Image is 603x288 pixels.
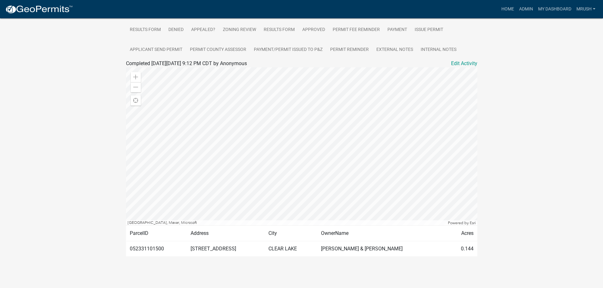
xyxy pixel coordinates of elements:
[126,40,186,60] a: Applicant Send Permit
[329,20,384,40] a: Permit Fee Reminder
[536,3,574,15] a: My Dashboard
[250,40,326,60] a: Payment/Permit Issued to P&Z
[574,3,598,15] a: MRush
[317,225,448,241] td: OwnerName
[326,40,373,60] a: Permit Reminder
[265,225,317,241] td: City
[499,3,517,15] a: Home
[448,225,477,241] td: Acres
[187,20,219,40] a: Appealed?
[260,20,298,40] a: Results Form
[126,20,165,40] a: Results Form
[126,60,247,66] span: Completed [DATE][DATE] 9:12 PM CDT by Anonymous
[451,60,477,67] a: Edit Activity
[126,225,187,241] td: ParcelID
[131,72,141,82] div: Zoom in
[131,95,141,106] div: Find my location
[126,241,187,256] td: 052331101500
[131,82,141,92] div: Zoom out
[187,241,264,256] td: [STREET_ADDRESS]
[165,20,187,40] a: Denied
[417,40,460,60] a: Internal Notes
[126,220,446,225] div: [GEOGRAPHIC_DATA], Maxar, Microsoft
[384,20,411,40] a: Payment
[411,20,447,40] a: Issue Permit
[517,3,536,15] a: Admin
[446,220,477,225] div: Powered by
[373,40,417,60] a: External Notes
[448,241,477,256] td: 0.144
[470,221,476,225] a: Esri
[317,241,448,256] td: [PERSON_NAME] & [PERSON_NAME]
[298,20,329,40] a: Approved
[186,40,250,60] a: Permit County Assessor
[265,241,317,256] td: CLEAR LAKE
[219,20,260,40] a: Zoning Review
[187,225,264,241] td: Address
